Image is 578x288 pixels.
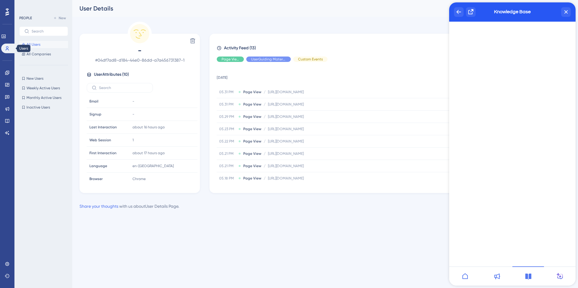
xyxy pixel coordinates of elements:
[89,164,107,168] span: Language
[14,2,38,9] span: Need Help?
[112,5,122,14] div: close resource center
[243,102,261,107] span: Page View
[268,90,304,94] span: [URL][DOMAIN_NAME]
[219,127,236,131] span: 05.23 PM
[87,57,193,64] span: # 04df7ad8-d184-44e0-86dd-a7a456731387-1
[243,164,261,168] span: Page View
[99,86,148,90] input: Search
[132,164,174,168] span: en-[GEOGRAPHIC_DATA]
[264,139,266,144] span: /
[219,151,236,156] span: 05.21 PM
[264,127,266,131] span: /
[19,104,68,111] button: Inactive Users
[59,16,66,20] span: New
[219,139,236,144] span: 05.22 PM
[26,42,40,47] span: All Users
[219,176,236,181] span: 05.18 PM
[87,46,193,55] span: -
[26,95,61,100] span: Monthly Active Users
[89,99,98,104] span: Email
[79,4,520,13] div: User Details
[19,75,68,82] button: New Users
[243,151,261,156] span: Page View
[2,2,16,16] button: Open AI Assistant Launcher
[264,151,266,156] span: /
[243,127,261,131] span: Page View
[132,176,146,181] span: Chrome
[219,102,236,107] span: 05.31 PM
[217,67,565,86] td: [DATE]
[89,176,103,181] span: Browser
[4,4,14,14] img: launcher-image-alternative-text
[268,114,304,119] span: [URL][DOMAIN_NAME]
[268,151,304,156] span: [URL][DOMAIN_NAME]
[32,29,63,33] input: Search
[26,52,51,57] span: All Companies
[132,112,134,117] span: -
[268,102,304,107] span: [URL][DOMAIN_NAME]
[224,44,256,52] span: Activity Feed (13)
[89,125,117,130] span: Last Interaction
[243,139,261,144] span: Page View
[298,57,323,62] span: Custom Events
[26,105,50,110] span: Inactive Users
[132,151,165,155] time: about 17 hours ago
[26,86,60,90] span: Weekly Active Users
[89,138,111,142] span: Web Session
[5,5,14,14] div: back to header
[132,125,165,129] time: about 16 hours ago
[268,127,304,131] span: [URL][DOMAIN_NAME]
[79,203,179,210] div: with us about User Details Page .
[264,176,266,181] span: /
[26,76,43,81] span: New Users
[251,57,286,62] span: UserGuiding Material
[19,41,68,48] button: All Users
[268,176,304,181] span: [URL][DOMAIN_NAME]
[219,114,236,119] span: 05.29 PM
[79,204,118,209] a: Share your thoughts
[243,176,261,181] span: Page View
[268,164,304,168] span: [URL][DOMAIN_NAME]
[264,102,266,107] span: /
[19,16,32,20] div: PEOPLE
[19,51,68,58] button: All Companies
[243,90,261,94] span: Page View
[19,84,68,92] button: Weekly Active Users
[243,114,261,119] span: Page View
[219,90,236,94] span: 05.31 PM
[264,114,266,119] span: /
[268,139,304,144] span: [URL][DOMAIN_NAME]
[94,71,129,78] span: User Attributes ( 10 )
[45,5,82,14] span: Knowledge Base
[89,112,101,117] span: Signup
[219,164,236,168] span: 05.21 PM
[132,99,134,104] span: -
[19,94,68,101] button: Monthly Active Users
[132,138,134,142] span: 1
[264,90,266,94] span: /
[264,164,266,168] span: /
[222,57,239,62] span: Page View
[51,14,68,22] button: New
[89,151,117,155] span: First Interaction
